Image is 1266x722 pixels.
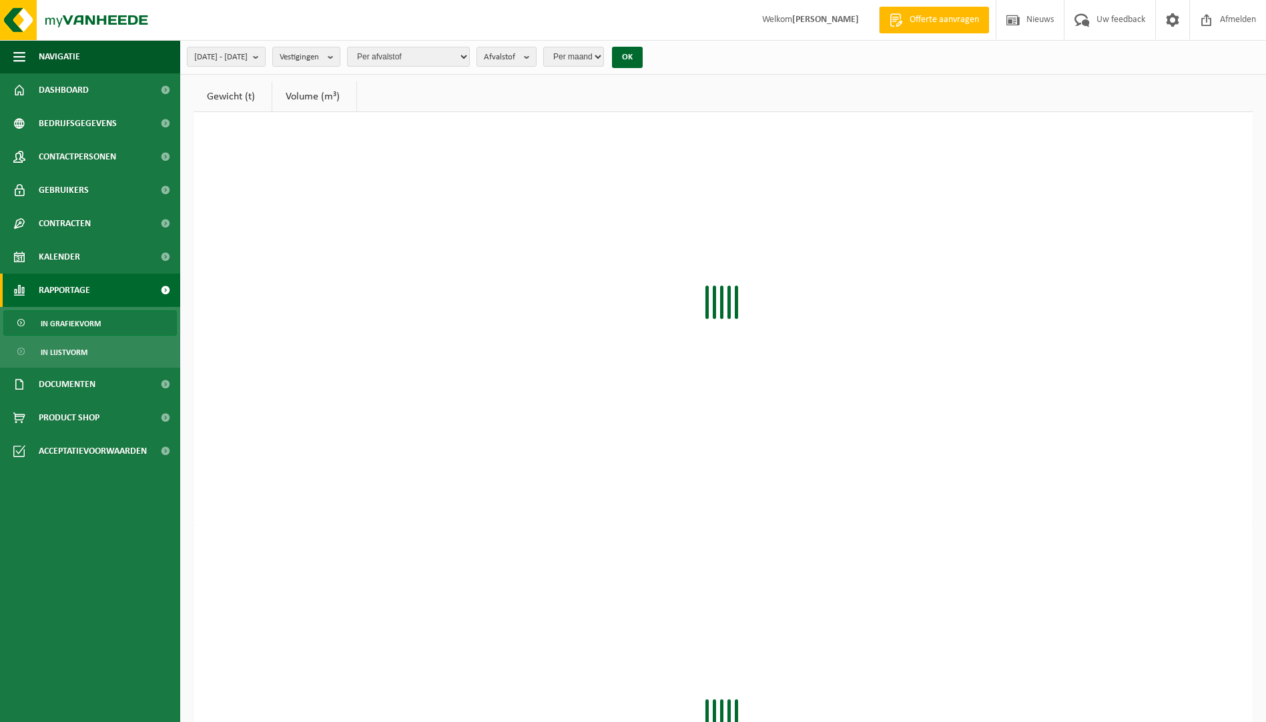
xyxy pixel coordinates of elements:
span: Acceptatievoorwaarden [39,434,147,468]
span: Vestigingen [280,47,322,67]
button: [DATE] - [DATE] [187,47,266,67]
a: Offerte aanvragen [879,7,989,33]
span: Afvalstof [484,47,519,67]
span: Contracten [39,207,91,240]
span: Rapportage [39,274,90,307]
span: Product Shop [39,401,99,434]
a: Volume (m³) [272,81,356,112]
span: Bedrijfsgegevens [39,107,117,140]
button: Vestigingen [272,47,340,67]
span: Gebruikers [39,173,89,207]
span: Offerte aanvragen [906,13,982,27]
span: Dashboard [39,73,89,107]
strong: [PERSON_NAME] [792,15,859,25]
span: Kalender [39,240,80,274]
span: Documenten [39,368,95,401]
span: In lijstvorm [41,340,87,365]
span: Navigatie [39,40,80,73]
button: OK [612,47,643,68]
span: [DATE] - [DATE] [194,47,248,67]
a: In lijstvorm [3,339,177,364]
span: Contactpersonen [39,140,116,173]
a: In grafiekvorm [3,310,177,336]
a: Gewicht (t) [194,81,272,112]
span: In grafiekvorm [41,311,101,336]
button: Afvalstof [477,47,537,67]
